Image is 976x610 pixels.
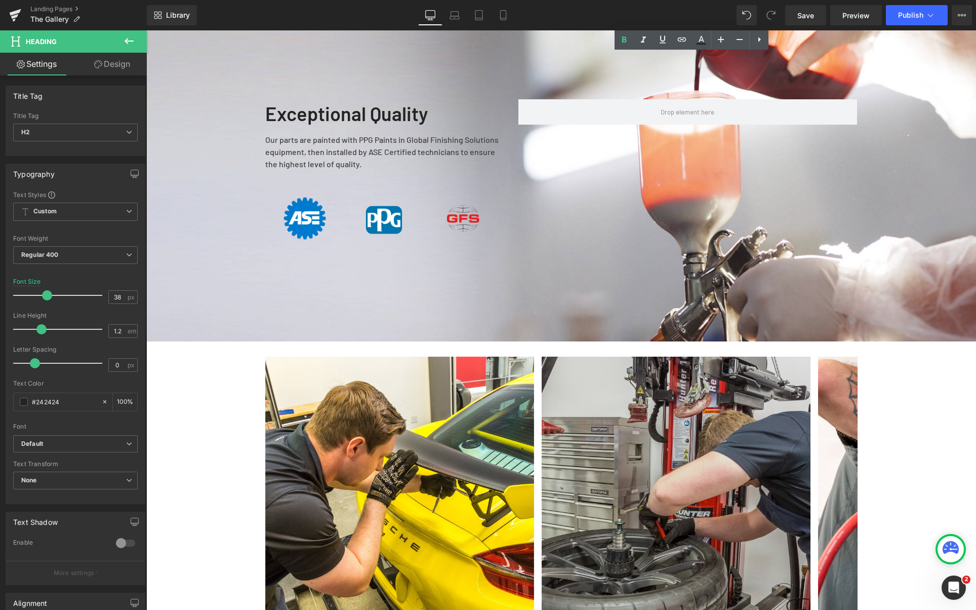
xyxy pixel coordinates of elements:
span: em [128,328,136,334]
div: Text Color [13,380,138,387]
a: Laptop [442,5,467,25]
div: Line Height [13,312,138,319]
div: % [113,393,137,411]
div: Our parts are painted with PPG Paints in Global Finishing Solutions equipment, then installed by ... [119,95,357,156]
button: Undo [737,5,757,25]
a: New Library [147,5,197,25]
div: Typography [13,164,55,178]
div: Title Tag [13,112,138,120]
iframe: Intercom live chat [942,576,966,600]
div: Text Shadow [13,512,58,526]
p: More settings [54,568,94,578]
input: Color [32,396,97,407]
button: More [952,5,972,25]
a: Desktop [418,5,442,25]
a: Tablet [467,5,491,25]
div: Enable [13,539,106,549]
a: Landing Pages [30,5,147,13]
span: px [128,294,136,300]
div: Font Weight [13,235,138,242]
div: Font [13,423,138,430]
span: px [128,362,136,368]
div: Alignment [13,593,48,607]
span: The Gallery [30,15,69,23]
span: Heading [26,37,57,46]
span: 2 [962,576,970,584]
a: Mobile [491,5,515,25]
b: H2 [21,128,30,136]
button: Redo [761,5,781,25]
span: Publish [898,11,923,19]
b: None [21,476,37,484]
span: Save [797,10,814,21]
div: Font Size [13,278,41,285]
div: Text Styles [13,190,138,199]
div: Text Transform [13,461,138,468]
span: Preview [842,10,870,21]
b: Exceptional Quality [119,71,282,95]
button: Publish [886,5,948,25]
i: Default [21,440,43,448]
span: Library [166,11,190,20]
button: More settings [6,561,145,585]
div: Letter Spacing [13,346,138,353]
b: Regular 400 [21,251,59,258]
div: Title Tag [13,86,43,100]
a: Preview [830,5,882,25]
b: Custom [33,207,57,216]
a: Design [75,53,149,75]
